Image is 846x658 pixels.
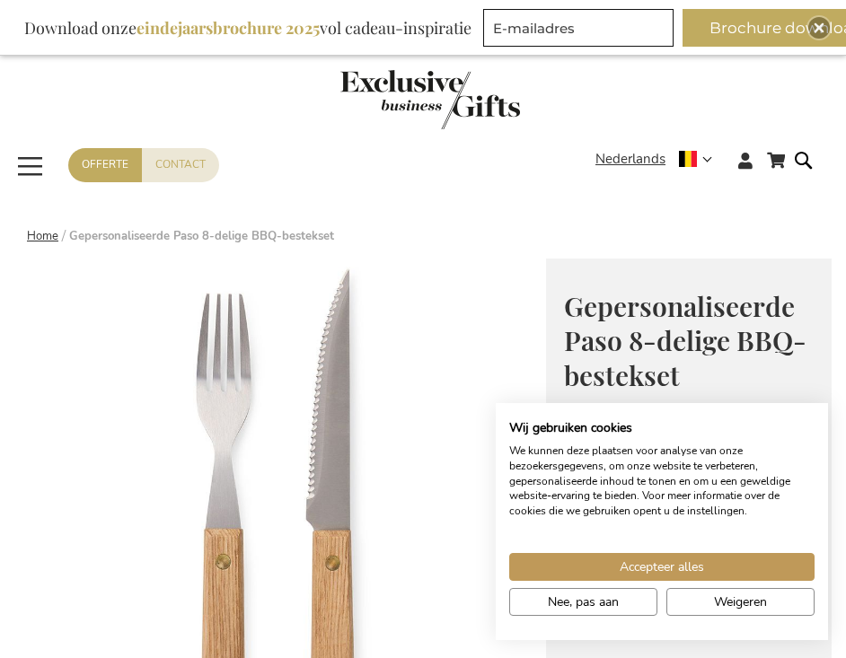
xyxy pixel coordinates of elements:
span: Weigeren [714,592,767,611]
input: E-mailadres [483,9,674,47]
p: We kunnen deze plaatsen voor analyse van onze bezoekersgegevens, om onze website te verbeteren, g... [509,443,815,519]
button: Pas cookie voorkeuren aan [509,588,657,616]
span: Nee, pas aan [548,592,619,611]
a: store logo [14,70,846,135]
a: Home [27,228,58,244]
a: Contact [142,148,219,181]
img: Close [814,22,824,33]
img: Exclusive Business gifts logo [340,70,520,129]
div: Close [808,17,830,39]
b: eindejaarsbrochure 2025 [137,17,320,39]
span: Accepteer alles [620,557,704,576]
span: Gepersonaliseerde Paso 8-delige BBQ-bestekset [564,288,806,393]
button: Accepteer alle cookies [509,553,815,581]
a: Offerte [68,148,142,181]
div: Download onze vol cadeau-inspiratie [16,9,480,47]
form: marketing offers and promotions [483,9,679,52]
h2: Wij gebruiken cookies [509,420,815,436]
div: Nederlands [595,149,724,170]
span: Nederlands [595,149,665,170]
strong: Gepersonaliseerde Paso 8-delige BBQ-bestekset [69,228,334,244]
button: Alle cookies weigeren [666,588,815,616]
